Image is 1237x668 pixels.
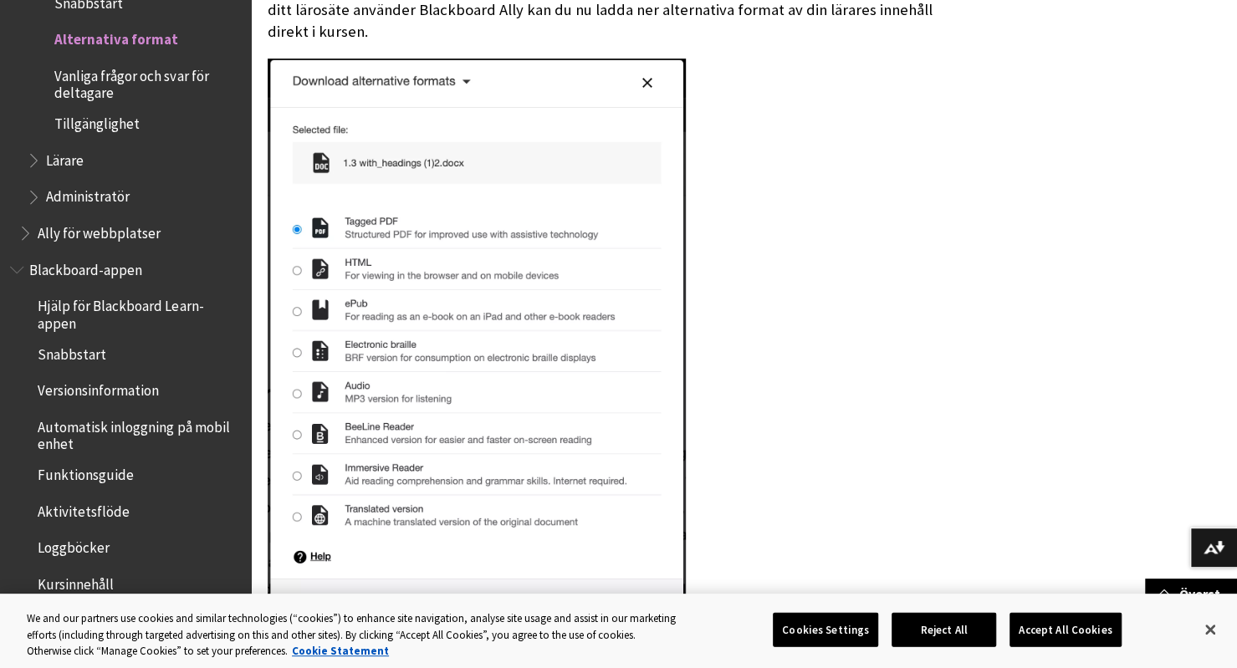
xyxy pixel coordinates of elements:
span: Funktionsguide [38,461,134,483]
span: Snabbstart [38,340,106,363]
div: We and our partners use cookies and similar technologies (“cookies”) to enhance site navigation, ... [27,610,680,660]
span: Vanliga frågor och svar för deltagare [54,62,239,101]
span: Loggböcker [38,534,110,557]
span: Kursinnehåll [38,570,114,593]
button: Close [1192,611,1229,648]
button: Cookies Settings [773,612,878,647]
span: Hjälp för Blackboard Learn-appen [38,293,239,332]
span: Blackboard-appen [29,256,142,278]
button: Reject All [892,612,996,647]
a: More information about your privacy, opens in a new tab [292,644,389,658]
span: Tillgänglighet [54,110,140,132]
span: Automatisk inloggning på mobil enhet [38,413,239,452]
span: Alternativa format [54,26,178,48]
span: Aktivitetsflöde [38,497,130,520]
span: Ally för webbplatser [38,219,161,242]
span: Lärare [46,146,84,169]
button: Accept All Cookies [1010,612,1121,647]
span: Administratör [46,183,130,206]
img: student view of Download alternative formats modal [268,59,686,660]
a: Överst [1145,579,1237,609]
span: Versionsinformation [38,376,159,399]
